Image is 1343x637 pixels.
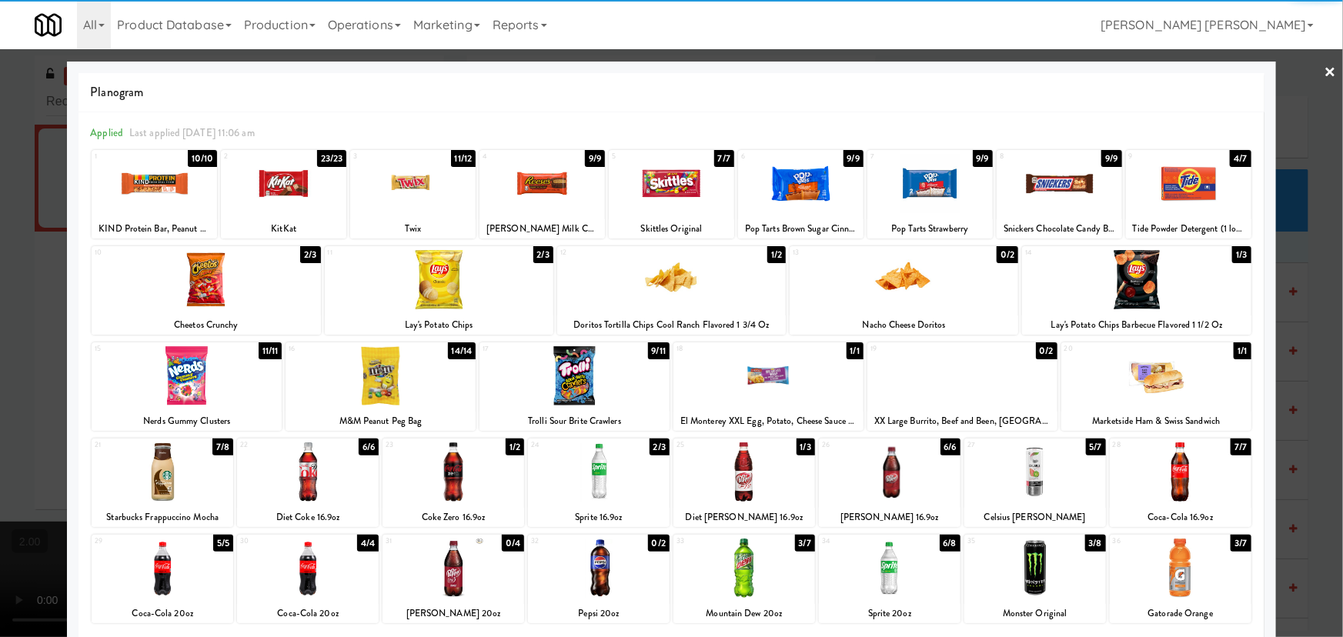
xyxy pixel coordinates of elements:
div: 9 [1129,150,1188,163]
span: Applied [90,125,123,140]
div: Coca-Cola 20oz [94,604,231,623]
div: 3/7 [795,535,815,552]
div: 12 [560,246,672,259]
div: 1 [95,150,154,163]
div: 311/12Twix [350,150,476,238]
div: 17 [483,342,574,355]
div: [PERSON_NAME] 20oz [385,604,522,623]
div: 4/4 [357,535,379,552]
div: 9/9 [844,150,864,167]
div: 79/9Pop Tarts Strawberry [867,150,993,238]
div: 1/3 [797,439,815,455]
div: 4 [483,150,542,163]
div: Coca-Cola 16.9oz [1110,508,1251,527]
div: Cheetos Crunchy [92,315,320,335]
div: 0/2 [648,535,670,552]
div: M&M Peanut Peg Bag [288,412,473,431]
div: 2/3 [300,246,320,263]
div: Doritos Tortilla Chips Cool Ranch Flavored 1 3/4 Oz [557,315,786,335]
div: 69/9Pop Tarts Brown Sugar Cinnamon [738,150,864,238]
div: 21 [95,439,162,452]
div: 9/9 [585,150,605,167]
div: 1/1 [1234,342,1251,359]
div: 1614/14M&M Peanut Peg Bag [286,342,476,431]
div: 35 [967,535,1035,548]
div: Trolli Sour Brite Crawlers [482,412,667,431]
div: Pepsi 20oz [528,604,670,623]
div: 287/7Coca-Cola 16.9oz [1110,439,1251,527]
div: 3 [353,150,413,163]
div: 10 [95,246,206,259]
div: Mountain Dew 20oz [676,604,813,623]
div: [PERSON_NAME] 20oz [383,604,524,623]
div: 7/7 [1231,439,1251,455]
div: 6/8 [940,535,960,552]
div: Sprite 16.9oz [528,508,670,527]
div: 110/10KIND Protein Bar, Peanut Butter [92,150,217,238]
div: [PERSON_NAME] 16.9oz [819,508,960,527]
div: Sprite 16.9oz [530,508,667,527]
div: Nacho Cheese Doritos [790,315,1018,335]
div: 179/11Trolli Sour Brite Crawlers [479,342,670,431]
div: KitKat [223,219,344,238]
div: Diet [PERSON_NAME] 16.9oz [676,508,813,527]
div: KIND Protein Bar, Peanut Butter [94,219,215,238]
div: 226/6Diet Coke 16.9oz [237,439,379,527]
div: 320/2Pepsi 20oz [528,535,670,623]
img: Micromart [35,12,62,38]
div: 130/2Nacho Cheese Doritos [790,246,1018,335]
div: Skittles Original [609,219,734,238]
div: Sprite 20oz [821,604,958,623]
div: 20 [1064,342,1156,355]
div: Starbucks Frappuccino Mocha [92,508,233,527]
div: 7/8 [212,439,233,455]
div: 6 [741,150,800,163]
div: Starbucks Frappuccino Mocha [94,508,231,527]
div: Lay's Potato Chips Barbecue Flavored 1 1/2 Oz [1022,315,1251,335]
div: [PERSON_NAME] Milk Chocolate Peanut Butter [482,219,603,238]
div: 121/2Doritos Tortilla Chips Cool Ranch Flavored 1 3/4 Oz [557,246,786,335]
div: [PERSON_NAME] 16.9oz [821,508,958,527]
div: 1/2 [506,439,524,455]
div: 27 [967,439,1035,452]
div: Trolli Sour Brite Crawlers [479,412,670,431]
div: 7 [870,150,930,163]
div: Mountain Dew 20oz [673,604,815,623]
div: 36 [1113,535,1181,548]
div: 89/9Snickers Chocolate Candy Bar [997,150,1122,238]
div: Marketside Ham & Swiss Sandwich [1061,412,1251,431]
div: XX Large Burrito, Beef and Been, [GEOGRAPHIC_DATA] [870,412,1055,431]
div: Gatorade Orange [1110,604,1251,623]
div: 181/1El Monterey XXL Egg, Potato, Cheese Sauce & Sausage Breakfast Wrap (6.5 oz) [673,342,864,431]
div: 304/4Coca-Cola 20oz [237,535,379,623]
div: 25 [677,439,744,452]
div: 14 [1025,246,1137,259]
div: 8 [1000,150,1059,163]
div: 28 [1113,439,1181,452]
div: 112/3Lay's Potato Chips [325,246,553,335]
div: Lay's Potato Chips [325,315,553,335]
div: Sprite 20oz [819,604,960,623]
div: 0/2 [1036,342,1057,359]
div: Lay's Potato Chips [327,315,551,335]
div: 11/11 [259,342,282,359]
div: 2/3 [650,439,670,455]
div: 34 [822,535,890,548]
div: Pop Tarts Strawberry [867,219,993,238]
div: 33 [677,535,744,548]
div: 14/14 [448,342,476,359]
div: 1/1 [847,342,864,359]
div: 1/2 [767,246,786,263]
span: Planogram [90,81,1253,104]
div: Marketside Ham & Swiss Sandwich [1064,412,1249,431]
div: [PERSON_NAME] Milk Chocolate Peanut Butter [479,219,605,238]
div: Diet Coke 16.9oz [239,508,376,527]
div: Diet [PERSON_NAME] 16.9oz [673,508,815,527]
div: Coca-Cola 20oz [239,604,376,623]
div: 295/5Coca-Cola 20oz [92,535,233,623]
div: 9/11 [648,342,670,359]
div: 5 [612,150,671,163]
div: Celsius [PERSON_NAME] [964,508,1106,527]
div: Nerds Gummy Clusters [94,412,279,431]
div: 11 [328,246,439,259]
